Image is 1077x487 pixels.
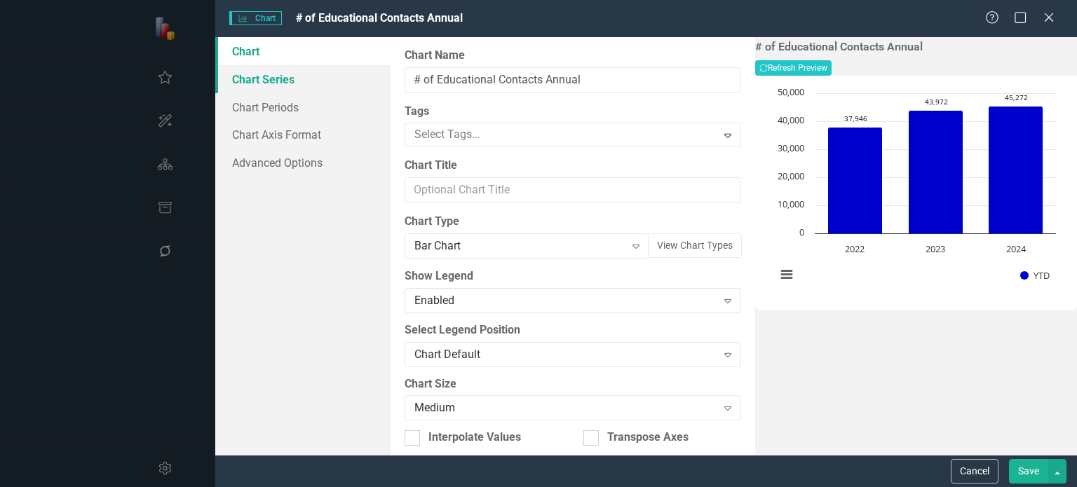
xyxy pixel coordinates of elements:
[769,86,1063,296] svg: Interactive chart
[405,214,741,230] label: Chart Type
[799,226,804,238] text: 0
[229,11,281,25] span: Chart
[1009,459,1048,483] button: Save
[755,60,832,76] button: Refresh Preview
[828,128,883,234] path: 2022, 37,946. YTD.
[215,149,391,177] a: Advanced Options
[909,111,963,234] path: 2023, 43,972. YTD.
[844,114,867,123] text: 37,946
[926,242,945,255] text: 2023
[845,242,865,255] text: 2022
[755,41,1077,53] h3: # of Educational Contacts Annual
[777,264,797,284] button: View chart menu, Chart
[414,346,716,362] div: Chart Default
[405,48,741,64] label: Chart Name
[778,198,804,210] text: 10,000
[1006,242,1027,255] text: 2024
[405,104,741,120] label: Tags
[778,170,804,182] text: 20,000
[607,430,689,446] div: Transpose Axes
[215,37,391,65] a: Chart
[778,142,804,154] text: 30,000
[215,65,391,93] a: Chart Series
[405,376,741,392] label: Chart Size
[951,459,998,483] button: Cancel
[778,114,804,126] text: 40,000
[428,430,521,446] div: Interpolate Values
[648,233,742,258] button: View Chart Types
[296,11,463,25] span: # of Educational Contacts Annual
[414,292,716,308] div: Enabled
[215,121,391,149] a: Chart Axis Format
[414,238,624,254] div: Bar Chart
[778,85,804,98] text: 50,000
[989,107,1043,234] path: 2024, 45,272. YTD.
[405,177,741,203] input: Optional Chart Title
[769,86,1063,296] div: Chart. Highcharts interactive chart.
[1005,92,1028,102] text: 45,272
[405,158,741,174] label: Chart Title
[405,322,741,338] label: Select Legend Position
[405,268,741,284] label: Show Legend
[1020,269,1050,282] button: Show YTD
[925,97,948,107] text: 43,972
[215,93,391,121] a: Chart Periods
[414,400,716,416] div: Medium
